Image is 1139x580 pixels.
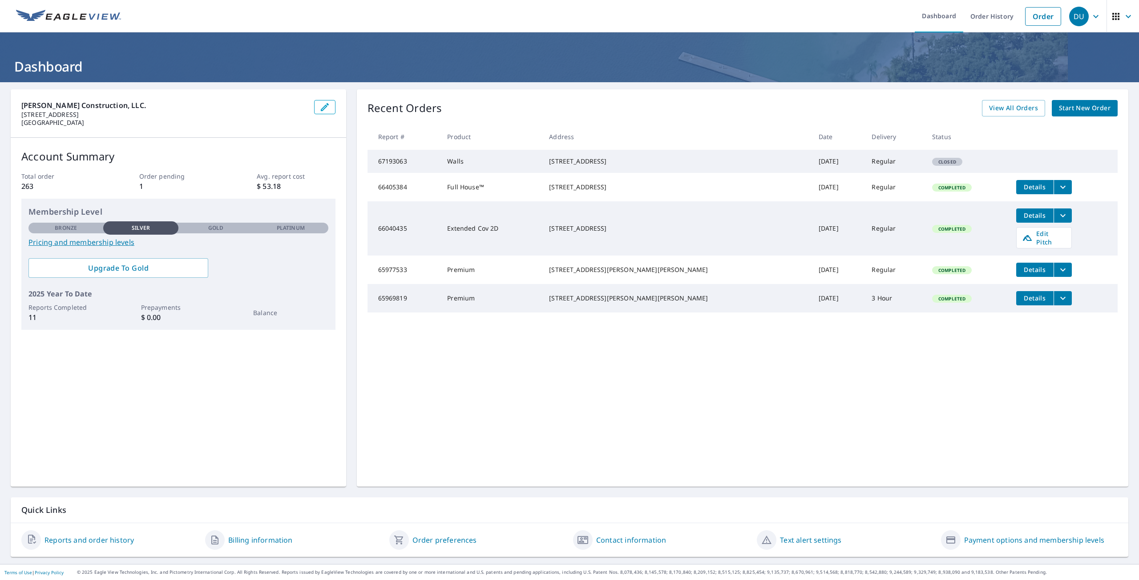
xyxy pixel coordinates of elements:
span: Details [1022,294,1048,302]
p: Balance [253,308,328,317]
p: Avg. report cost [257,172,335,181]
a: Order [1025,7,1061,26]
p: Total order [21,172,100,181]
button: filesDropdownBtn-66405384 [1054,180,1072,194]
p: © 2025 Eagle View Technologies, Inc. and Pictometry International Corp. All Rights Reserved. Repo... [77,569,1135,576]
a: Billing information [228,535,292,545]
span: Details [1022,265,1048,274]
td: [DATE] [812,284,865,312]
span: Upgrade To Gold [36,263,201,273]
td: [DATE] [812,201,865,256]
a: View All Orders [982,100,1045,116]
span: View All Orders [989,103,1038,114]
th: Report # [368,124,440,150]
button: detailsBtn-65977533 [1016,263,1054,277]
button: filesDropdownBtn-65977533 [1054,263,1072,277]
a: Payment options and membership levels [964,535,1104,545]
td: [DATE] [812,256,865,284]
a: Reports and order history [44,535,134,545]
th: Address [542,124,812,150]
td: [DATE] [812,150,865,173]
td: 66405384 [368,173,440,201]
td: Regular [864,173,925,201]
th: Date [812,124,865,150]
img: EV Logo [16,10,121,23]
td: Regular [864,150,925,173]
p: [PERSON_NAME] Construction, LLC. [21,100,307,111]
span: Edit Pitch [1022,229,1066,246]
button: detailsBtn-66040435 [1016,208,1054,223]
div: DU [1069,7,1089,26]
a: Upgrade To Gold [28,258,208,278]
span: Details [1022,211,1048,220]
h1: Dashboard [11,57,1128,76]
button: filesDropdownBtn-66040435 [1054,208,1072,223]
a: Pricing and membership levels [28,237,328,248]
td: 3 Hour [864,284,925,312]
p: 11 [28,312,103,323]
p: Platinum [277,224,305,232]
p: Recent Orders [368,100,442,116]
p: | [4,570,64,575]
button: filesDropdownBtn-65969819 [1054,291,1072,305]
div: [STREET_ADDRESS] [549,183,804,192]
span: Completed [933,226,971,232]
p: $ 53.18 [257,181,335,192]
th: Delivery [864,124,925,150]
a: Start New Order [1052,100,1118,116]
td: Extended Cov 2D [440,201,542,256]
p: 2025 Year To Date [28,288,328,299]
p: Reports Completed [28,303,103,312]
p: Bronze [55,224,77,232]
p: [GEOGRAPHIC_DATA] [21,119,307,127]
a: Text alert settings [780,535,841,545]
span: Start New Order [1059,103,1111,114]
a: Edit Pitch [1016,227,1072,248]
button: detailsBtn-66405384 [1016,180,1054,194]
p: Silver [132,224,150,232]
td: [DATE] [812,173,865,201]
div: [STREET_ADDRESS][PERSON_NAME][PERSON_NAME] [549,265,804,274]
span: Completed [933,296,971,302]
p: [STREET_ADDRESS] [21,111,307,119]
th: Product [440,124,542,150]
a: Terms of Use [4,569,32,576]
p: $ 0.00 [141,312,216,323]
span: Details [1022,183,1048,191]
th: Status [925,124,1009,150]
td: Premium [440,256,542,284]
p: Membership Level [28,206,328,218]
td: Regular [864,201,925,256]
p: Account Summary [21,148,335,164]
div: [STREET_ADDRESS] [549,224,804,233]
a: Privacy Policy [35,569,64,576]
a: Order preferences [412,535,477,545]
div: [STREET_ADDRESS] [549,157,804,166]
td: 65969819 [368,284,440,312]
div: [STREET_ADDRESS][PERSON_NAME][PERSON_NAME] [549,294,804,303]
td: Walls [440,150,542,173]
td: Premium [440,284,542,312]
button: detailsBtn-65969819 [1016,291,1054,305]
td: 66040435 [368,201,440,256]
p: Quick Links [21,504,1118,516]
span: Closed [933,159,961,165]
a: Contact information [596,535,666,545]
p: 263 [21,181,100,192]
td: 65977533 [368,256,440,284]
p: Prepayments [141,303,216,312]
span: Completed [933,267,971,273]
p: 1 [139,181,218,192]
p: Order pending [139,172,218,181]
span: Completed [933,184,971,191]
td: 67193063 [368,150,440,173]
td: Regular [864,256,925,284]
p: Gold [208,224,223,232]
td: Full House™ [440,173,542,201]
